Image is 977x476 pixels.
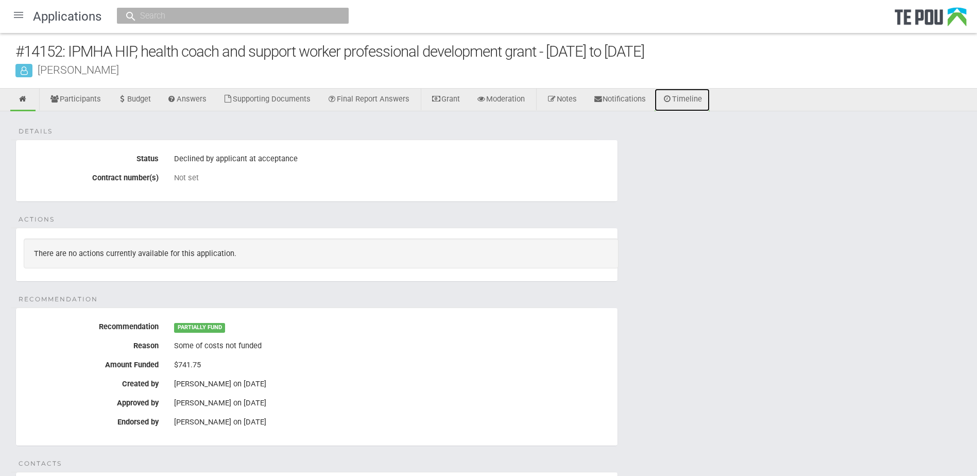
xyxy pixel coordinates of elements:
[15,41,977,63] div: #14152: IPMHA HIP, health coach and support worker professional development grant - [DATE] to [DATE]
[319,89,417,111] a: Final Report Answers
[110,89,159,111] a: Budget
[42,89,109,111] a: Participants
[586,89,654,111] a: Notifications
[655,89,710,111] a: Timeline
[16,150,166,163] label: Status
[215,89,318,111] a: Supporting Documents
[15,64,977,75] div: [PERSON_NAME]
[16,414,166,427] label: Endorsed by
[16,169,166,182] label: Contract number(s)
[174,323,225,332] span: PARTIALLY FUND
[539,89,585,111] a: Notes
[174,398,610,407] div: [PERSON_NAME] on [DATE]
[174,379,610,388] div: [PERSON_NAME] on [DATE]
[16,395,166,407] label: Approved by
[19,215,55,224] span: Actions
[174,356,610,374] div: $741.75
[424,89,468,111] a: Grant
[174,150,610,168] div: Declined by applicant at acceptance
[19,295,98,304] span: Recommendation
[174,337,610,355] div: Some of costs not funded
[24,239,619,268] div: There are no actions currently available for this application.
[16,318,166,331] label: Recommendation
[174,417,610,427] div: [PERSON_NAME] on [DATE]
[16,376,166,388] label: Created by
[160,89,215,111] a: Answers
[19,127,53,136] span: Details
[16,356,166,369] label: Amount Funded
[19,459,62,468] span: Contacts
[16,337,166,350] label: Reason
[469,89,533,111] a: Moderation
[174,173,610,182] div: Not set
[137,10,318,21] input: Search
